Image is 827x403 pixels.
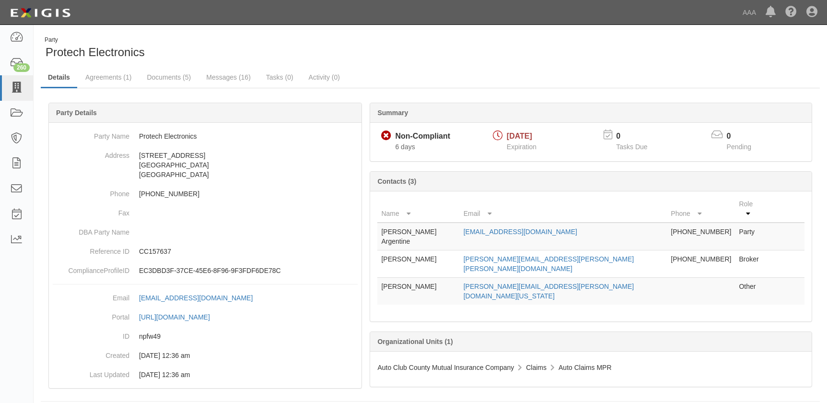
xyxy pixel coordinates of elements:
[53,127,358,146] dd: Protech Electronics
[259,68,301,87] a: Tasks (0)
[199,68,258,87] a: Messages (16)
[377,109,408,117] b: Summary
[616,131,659,142] p: 0
[727,143,751,151] span: Pending
[735,250,766,278] td: Broker
[667,250,735,278] td: [PHONE_NUMBER]
[140,68,198,87] a: Documents (5)
[738,3,761,22] a: AAA
[785,7,797,18] i: Help Center - Complianz
[302,68,347,87] a: Activity (0)
[464,283,634,300] a: [PERSON_NAME][EMAIL_ADDRESS][PERSON_NAME][DOMAIN_NAME][US_STATE]
[377,195,459,223] th: Name
[53,146,358,184] dd: [STREET_ADDRESS] [GEOGRAPHIC_DATA] [GEOGRAPHIC_DATA]
[526,364,547,371] span: Claims
[395,131,450,142] div: Non-Compliant
[53,365,358,384] dd: 03/10/2023 12:36 am
[381,131,391,141] i: Non-Compliant
[667,223,735,250] td: [PHONE_NUMBER]
[139,293,253,303] div: [EMAIL_ADDRESS][DOMAIN_NAME]
[727,131,763,142] p: 0
[559,364,611,371] span: Auto Claims MPR
[78,68,139,87] a: Agreements (1)
[53,288,129,303] dt: Email
[41,36,423,60] div: Protech Electronics
[53,242,129,256] dt: Reference ID
[395,143,415,151] span: Since 10/01/2025
[53,365,129,379] dt: Last Updated
[667,195,735,223] th: Phone
[460,195,667,223] th: Email
[53,127,129,141] dt: Party Name
[139,313,221,321] a: [URL][DOMAIN_NAME]
[464,228,577,236] a: [EMAIL_ADDRESS][DOMAIN_NAME]
[139,266,358,275] p: EC3DBD3F-37CE-45E6-8F96-9F3FDF6DE78C
[53,327,358,346] dd: npfw49
[377,364,514,371] span: Auto Club County Mutual Insurance Company
[53,184,358,203] dd: [PHONE_NUMBER]
[377,278,459,305] td: [PERSON_NAME]
[53,203,129,218] dt: Fax
[53,146,129,160] dt: Address
[53,223,129,237] dt: DBA Party Name
[464,255,634,273] a: [PERSON_NAME][EMAIL_ADDRESS][PERSON_NAME][PERSON_NAME][DOMAIN_NAME]
[377,250,459,278] td: [PERSON_NAME]
[53,346,129,360] dt: Created
[13,63,30,72] div: 260
[507,143,536,151] span: Expiration
[616,143,647,151] span: Tasks Due
[53,261,129,275] dt: ComplianceProfileID
[139,247,358,256] p: CC157637
[735,195,766,223] th: Role
[41,68,77,88] a: Details
[56,109,97,117] b: Party Details
[377,338,453,345] b: Organizational Units (1)
[377,178,416,185] b: Contacts (3)
[735,223,766,250] td: Party
[53,308,129,322] dt: Portal
[53,327,129,341] dt: ID
[53,346,358,365] dd: 03/10/2023 12:36 am
[53,184,129,199] dt: Phone
[46,46,145,59] span: Protech Electronics
[7,4,73,22] img: logo-5460c22ac91f19d4615b14bd174203de0afe785f0fc80cf4dbbc73dc1793850b.png
[377,223,459,250] td: [PERSON_NAME] Argentine
[139,294,263,302] a: [EMAIL_ADDRESS][DOMAIN_NAME]
[507,132,532,140] span: [DATE]
[45,36,145,44] div: Party
[735,278,766,305] td: Other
